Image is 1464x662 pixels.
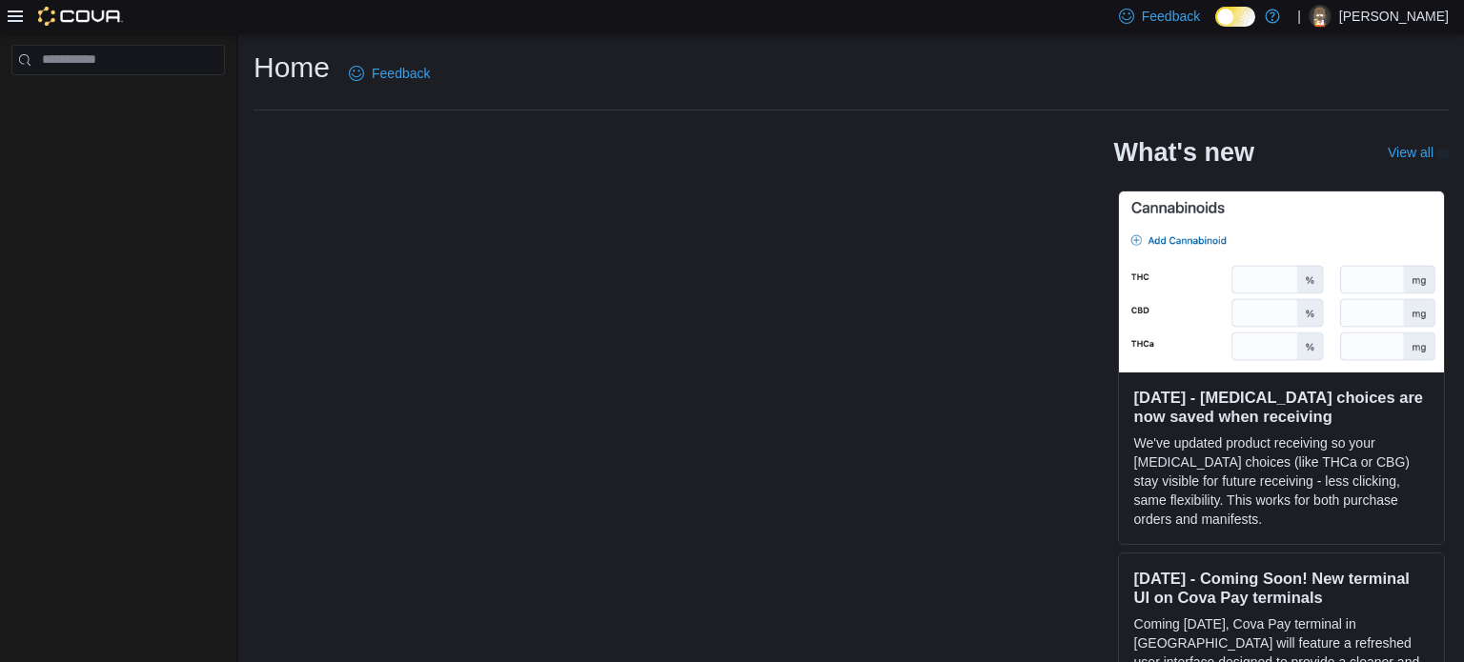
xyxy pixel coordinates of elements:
[1339,5,1449,28] p: [PERSON_NAME]
[1134,433,1429,529] p: We've updated product receiving so your [MEDICAL_DATA] choices (like THCa or CBG) stay visible fo...
[1215,7,1255,27] input: Dark Mode
[1134,569,1429,607] h3: [DATE] - Coming Soon! New terminal UI on Cova Pay terminals
[1388,145,1449,160] a: View allExternal link
[1297,5,1301,28] p: |
[254,49,330,87] h1: Home
[1437,148,1449,159] svg: External link
[1309,5,1332,28] div: Abu Dauda
[11,79,225,125] nav: Complex example
[1215,27,1216,28] span: Dark Mode
[1142,7,1200,26] span: Feedback
[372,64,430,83] span: Feedback
[1114,137,1254,168] h2: What's new
[1134,388,1429,426] h3: [DATE] - [MEDICAL_DATA] choices are now saved when receiving
[341,54,437,92] a: Feedback
[38,7,123,26] img: Cova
